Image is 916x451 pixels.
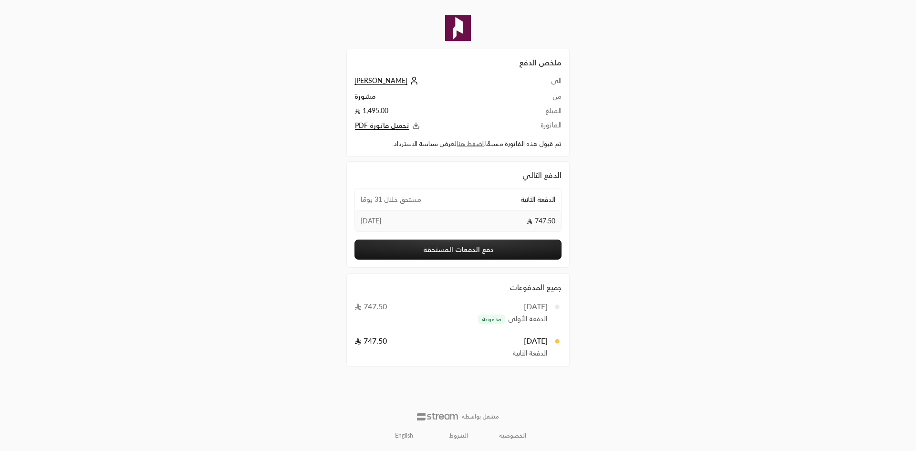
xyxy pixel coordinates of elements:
[354,139,562,149] div: تم قبول هذه الفاتورة مسبقًا. لعرض سياسة الاسترداد.
[513,120,562,131] td: الفاتورة
[354,302,387,311] span: 747.50
[524,335,548,346] div: [DATE]
[354,336,387,345] span: 747.50
[354,57,562,68] h2: ملخص الدفع
[499,432,526,440] a: الخصوصية
[355,121,409,130] span: تحميل فاتورة PDF
[354,120,513,131] button: تحميل فاتورة PDF
[354,169,562,181] div: الدفع التالي
[449,432,468,440] a: الشروط
[390,428,418,443] a: English
[361,216,381,226] span: [DATE]
[361,195,421,204] span: مستحق خلال 31 يومًا
[354,240,562,260] button: دفع الدفعات المستحقة
[482,315,501,323] span: مدفوعة
[508,314,547,324] span: الدفعة الأولى
[520,195,555,204] span: الدفعة الثانية
[354,282,562,293] div: جميع المدفوعات
[457,140,484,147] a: اضغط هنا
[527,216,555,226] span: 747.50
[354,92,513,106] td: مشورة
[513,76,562,92] td: الى
[513,106,562,120] td: المبلغ
[462,413,499,420] p: مشغل بواسطة
[354,106,513,120] td: 1,495.00
[354,76,407,85] span: [PERSON_NAME]
[524,301,548,312] div: [DATE]
[512,348,547,358] span: الدفعة الثانية
[354,76,421,84] a: [PERSON_NAME]
[445,15,471,41] img: Company Logo
[513,92,562,106] td: من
